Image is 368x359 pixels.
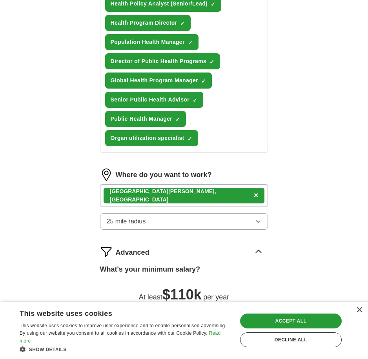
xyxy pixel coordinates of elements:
[100,213,268,230] button: 25 mile radius
[188,40,193,46] span: ✓
[111,134,184,142] span: Organ utilization specialist
[29,347,67,352] span: Show details
[356,307,362,313] div: Close
[175,116,180,123] span: ✓
[201,78,206,84] span: ✓
[105,111,186,127] button: Public Health Manager✓
[240,314,342,328] div: Accept all
[110,187,251,204] div: [GEOGRAPHIC_DATA][PERSON_NAME], [GEOGRAPHIC_DATA]
[105,73,212,89] button: Global Health Program Manager✓
[111,38,185,46] span: Population Health Manager
[111,115,173,123] span: Public Health Manager
[105,130,198,146] button: Organ utilization specialist✓
[210,59,214,65] span: ✓
[188,136,192,142] span: ✓
[254,191,259,199] span: ×
[105,34,199,50] button: Population Health Manager✓
[240,332,342,347] div: Decline all
[20,345,231,353] div: Show details
[100,264,200,275] label: What's your minimum salary?
[203,293,229,301] span: per year
[116,247,149,258] span: Advanced
[105,92,203,108] button: Senior Public Health Advisor✓
[20,306,211,318] div: This website uses cookies
[116,170,212,180] label: Where do you want to work?
[105,15,191,31] button: Health Program Director✓
[100,169,113,181] img: location.png
[111,76,198,85] span: Global Health Program Manager
[180,20,185,27] span: ✓
[107,217,146,226] span: 25 mile radius
[254,190,259,201] button: ×
[139,293,162,301] span: At least
[20,323,226,336] span: This website uses cookies to improve user experience and to enable personalised advertising. By u...
[111,19,177,27] span: Health Program Director
[111,57,207,65] span: Director of Public Health Programs
[193,97,197,103] span: ✓
[211,1,215,7] span: ✓
[105,53,220,69] button: Director of Public Health Programs✓
[111,96,189,104] span: Senior Public Health Advisor
[162,286,202,303] span: $ 110k
[100,245,113,258] img: filter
